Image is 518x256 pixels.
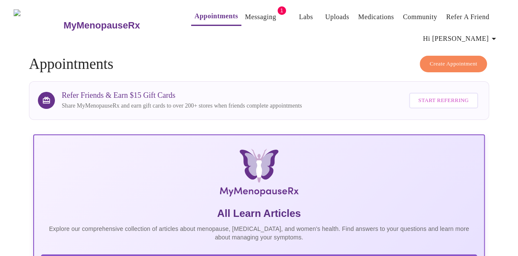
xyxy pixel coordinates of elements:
h3: MyMenopauseRx [63,20,140,31]
button: Hi [PERSON_NAME] [420,30,502,47]
span: Hi [PERSON_NAME] [423,33,499,45]
button: Uploads [322,9,353,26]
a: Medications [358,11,394,23]
h4: Appointments [29,56,489,73]
button: Medications [355,9,397,26]
button: Appointments [191,8,241,26]
a: Uploads [325,11,349,23]
a: MyMenopauseRx [63,11,174,40]
button: Refer a Friend [443,9,493,26]
button: Start Referring [409,93,478,108]
span: Create Appointment [429,59,477,69]
span: Start Referring [418,96,469,105]
a: Appointments [195,10,238,22]
button: Create Appointment [420,56,487,72]
a: Messaging [245,11,276,23]
button: Messaging [241,9,279,26]
span: 1 [278,6,286,15]
p: Explore our comprehensive collection of articles about menopause, [MEDICAL_DATA], and women's hea... [41,225,477,242]
a: Labs [299,11,313,23]
a: Refer a Friend [446,11,489,23]
h5: All Learn Articles [41,207,477,220]
img: MyMenopauseRx Logo [109,149,409,200]
p: Share MyMenopauseRx and earn gift cards to over 200+ stores when friends complete appointments [62,102,302,110]
h3: Refer Friends & Earn $15 Gift Cards [62,91,302,100]
button: Labs [292,9,320,26]
img: MyMenopauseRx Logo [14,9,63,41]
a: Community [403,11,437,23]
a: Start Referring [407,88,480,113]
button: Community [399,9,441,26]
